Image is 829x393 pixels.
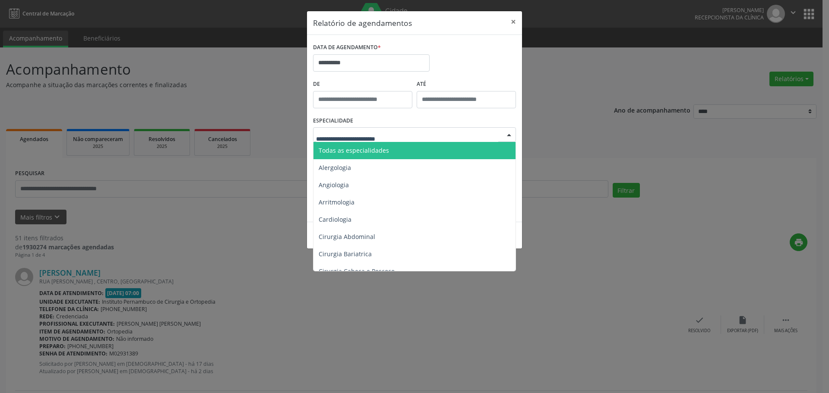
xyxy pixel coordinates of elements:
span: Cardiologia [319,215,351,223]
span: Cirurgia Abdominal [319,233,375,241]
label: ATÉ [417,78,516,91]
button: Close [505,11,522,32]
span: Angiologia [319,181,349,189]
span: Cirurgia Cabeça e Pescoço [319,267,395,275]
label: De [313,78,412,91]
h5: Relatório de agendamentos [313,17,412,28]
span: Alergologia [319,163,351,172]
span: Todas as especialidades [319,146,389,154]
label: ESPECIALIDADE [313,114,353,128]
span: Arritmologia [319,198,354,206]
span: Cirurgia Bariatrica [319,250,372,258]
label: DATA DE AGENDAMENTO [313,41,381,54]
